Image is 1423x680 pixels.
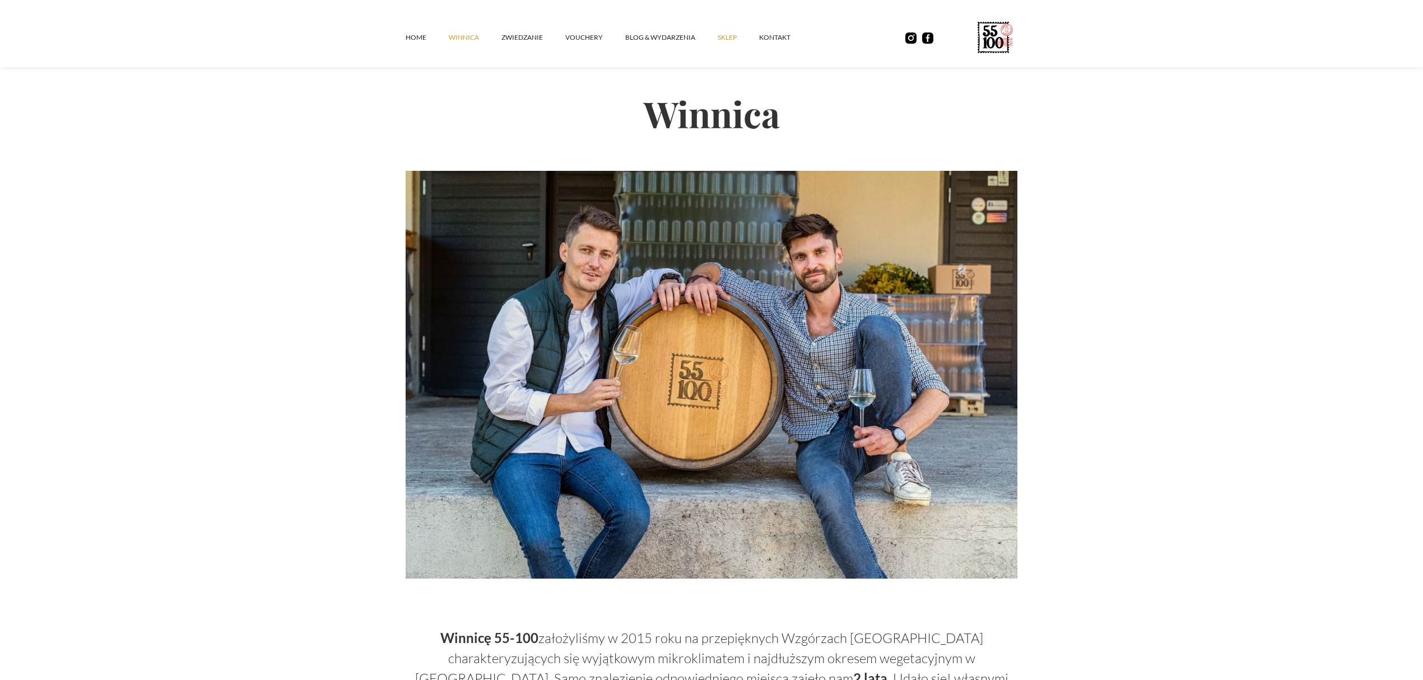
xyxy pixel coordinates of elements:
a: kontakt [759,21,813,54]
a: vouchery [565,21,625,54]
img: The owners are sitting in front of the winery, leaning against a barrel with the Winnica 55-100 logo [406,171,1017,579]
a: Blog & Wydarzenia [625,21,718,54]
strong: Winnicę 55-100 [440,630,538,646]
a: winnica [449,21,501,54]
a: SKLEP [718,21,759,54]
a: Home [406,21,449,54]
a: ZWIEDZANIE [501,21,565,54]
h2: Winnica [406,56,1017,171]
